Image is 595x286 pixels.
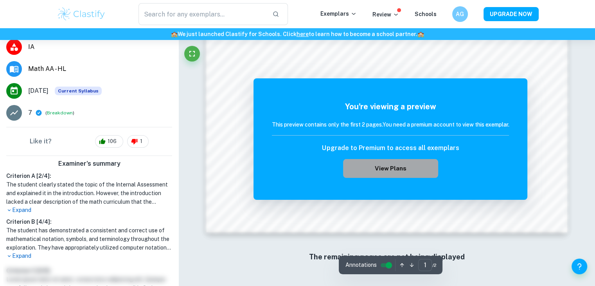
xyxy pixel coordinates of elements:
h6: Upgrade to Premium to access all exemplars [322,143,459,153]
img: Clastify logo [57,6,106,22]
h6: Criterion B [ 4 / 4 ]: [6,217,172,226]
p: Expand [6,252,172,260]
h6: Criterion A [ 2 / 4 ]: [6,172,172,180]
span: 106 [103,138,121,145]
button: Fullscreen [184,46,200,62]
span: Annotations [345,261,376,269]
a: Schools [415,11,437,17]
button: AG [452,6,468,22]
button: UPGRADE NOW [484,7,539,21]
h6: Examiner's summary [3,159,175,168]
span: [DATE] [28,86,49,96]
h6: This preview contains only the first 2 pages. You need a premium account to view this exemplar. [272,120,509,129]
h6: The remaining pages are not being displayed [222,252,552,262]
h1: The student clearly stated the topic of the Internal Assessment and explained it in the introduct... [6,180,172,206]
span: ( ) [45,109,74,117]
button: View Plans [343,159,438,178]
span: / 2 [432,262,436,269]
span: 1 [135,138,146,145]
h1: The student has demonstrated a consistent and correct use of mathematical notation, symbols, and ... [6,226,172,252]
span: Current Syllabus [55,87,102,95]
button: Help and Feedback [572,259,587,274]
p: Expand [6,206,172,214]
p: Review [372,10,399,19]
span: IA [28,42,172,52]
input: Search for any exemplars... [138,3,266,25]
h6: We just launched Clastify for Schools. Click to learn how to become a school partner. [2,30,593,38]
p: Exemplars [320,9,357,18]
p: 7 [28,108,32,118]
span: 🏫 [417,31,424,37]
h6: Like it? [30,137,52,146]
a: here [297,31,309,37]
h6: AG [455,10,464,18]
span: Math AA - HL [28,64,172,74]
span: 🏫 [171,31,178,37]
button: Breakdown [47,109,73,116]
h5: You're viewing a preview [272,101,509,112]
div: This exemplar is based on the current syllabus. Feel free to refer to it for inspiration/ideas wh... [55,87,102,95]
